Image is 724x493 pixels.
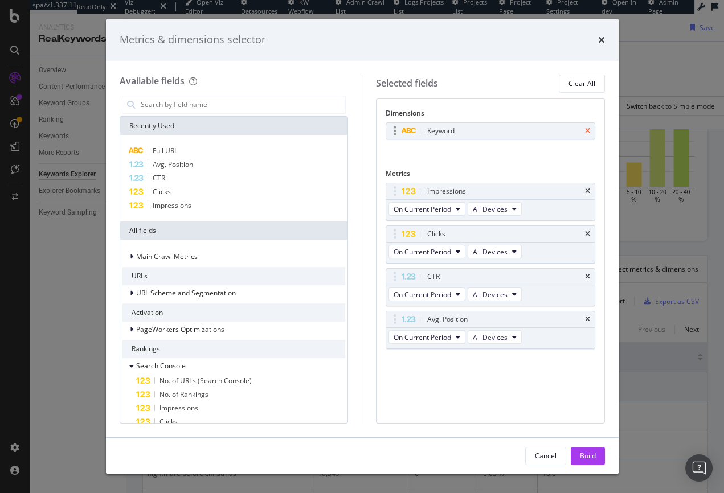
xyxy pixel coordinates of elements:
[136,324,224,334] span: PageWorkers Optimizations
[159,403,198,413] span: Impressions
[376,77,438,90] div: Selected fields
[427,314,468,325] div: Avg. Position
[153,187,171,196] span: Clicks
[559,75,605,93] button: Clear All
[153,173,165,183] span: CTR
[106,19,619,474] div: modal
[473,247,508,257] span: All Devices
[388,330,465,344] button: On Current Period
[388,287,465,301] button: On Current Period
[394,204,451,214] span: On Current Period
[159,376,252,385] span: No. of URLs (Search Console)
[468,245,522,258] button: All Devices
[159,417,178,426] span: Clicks
[122,303,346,322] div: Activation
[386,183,595,221] div: ImpressionstimesOn Current PeriodAll Devices
[386,311,595,349] div: Avg. PositiontimesOn Current PeriodAll Devices
[386,169,595,183] div: Metrics
[585,231,590,237] div: times
[473,204,508,214] span: All Devices
[122,267,346,285] div: URLs
[585,188,590,195] div: times
[468,202,522,216] button: All Devices
[388,202,465,216] button: On Current Period
[120,221,348,240] div: All fields
[140,96,346,113] input: Search by field name
[136,288,236,298] span: URL Scheme and Segmentation
[585,316,590,323] div: times
[427,125,455,137] div: Keyword
[598,32,605,47] div: times
[394,290,451,299] span: On Current Period
[386,108,595,122] div: Dimensions
[388,245,465,258] button: On Current Period
[120,117,348,135] div: Recently Used
[468,330,522,344] button: All Devices
[427,271,440,282] div: CTR
[585,273,590,280] div: times
[427,228,445,240] div: Clicks
[386,268,595,306] div: CTRtimesOn Current PeriodAll Devices
[580,451,596,461] div: Build
[585,128,590,134] div: times
[122,340,346,358] div: Rankings
[473,290,508,299] span: All Devices
[136,252,198,261] span: Main Crawl Metrics
[525,447,566,465] button: Cancel
[120,75,185,87] div: Available fields
[394,247,451,257] span: On Current Period
[535,451,557,461] div: Cancel
[473,332,508,342] span: All Devices
[468,287,522,301] button: All Devices
[120,32,265,47] div: Metrics & dimensions selector
[427,186,466,197] div: Impressions
[153,146,178,155] span: Full URL
[153,159,193,169] span: Avg. Position
[136,361,186,371] span: Search Console
[153,200,191,210] span: Impressions
[386,225,595,264] div: ClickstimesOn Current PeriodAll Devices
[394,332,451,342] span: On Current Period
[568,79,595,88] div: Clear All
[685,454,713,482] div: Open Intercom Messenger
[571,447,605,465] button: Build
[386,122,595,139] div: Keywordtimes
[159,389,208,399] span: No. of Rankings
